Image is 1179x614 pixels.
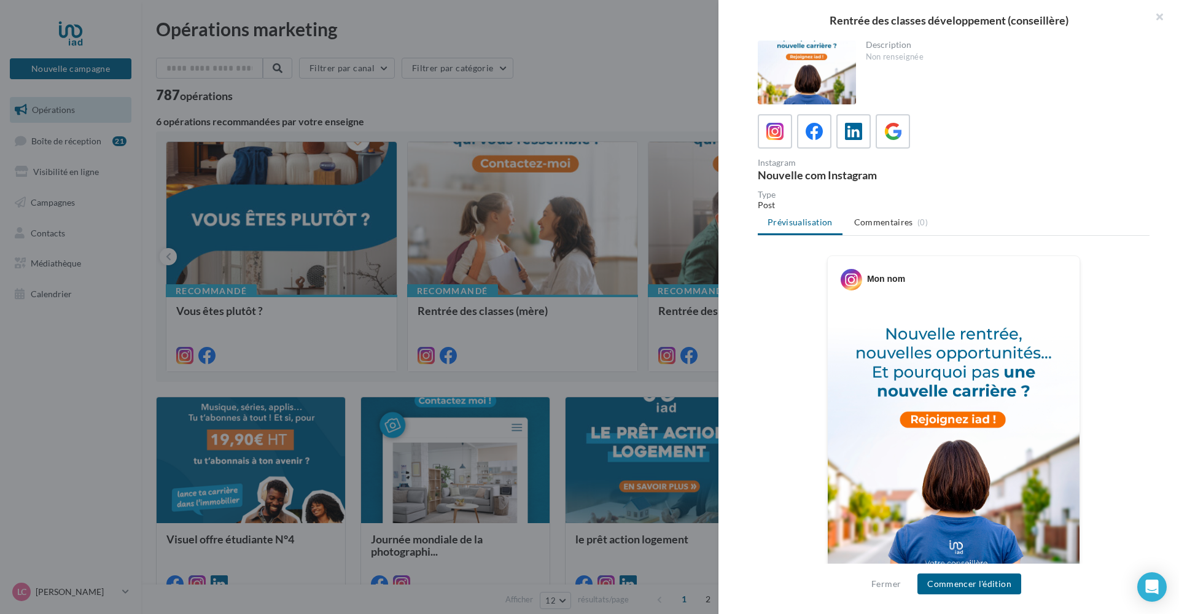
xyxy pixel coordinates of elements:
[917,573,1021,594] button: Commencer l'édition
[866,41,1140,49] div: Description
[867,273,905,285] div: Mon nom
[758,158,949,167] div: Instagram
[758,190,1150,199] div: Type
[917,217,928,227] span: (0)
[758,199,1150,211] div: Post
[866,52,1140,63] div: Non renseignée
[738,15,1159,26] div: Rentrée des classes développement (conseillère)
[854,216,913,228] span: Commentaires
[758,169,949,181] div: Nouvelle com Instagram
[866,577,906,591] button: Fermer
[1137,572,1167,602] div: Open Intercom Messenger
